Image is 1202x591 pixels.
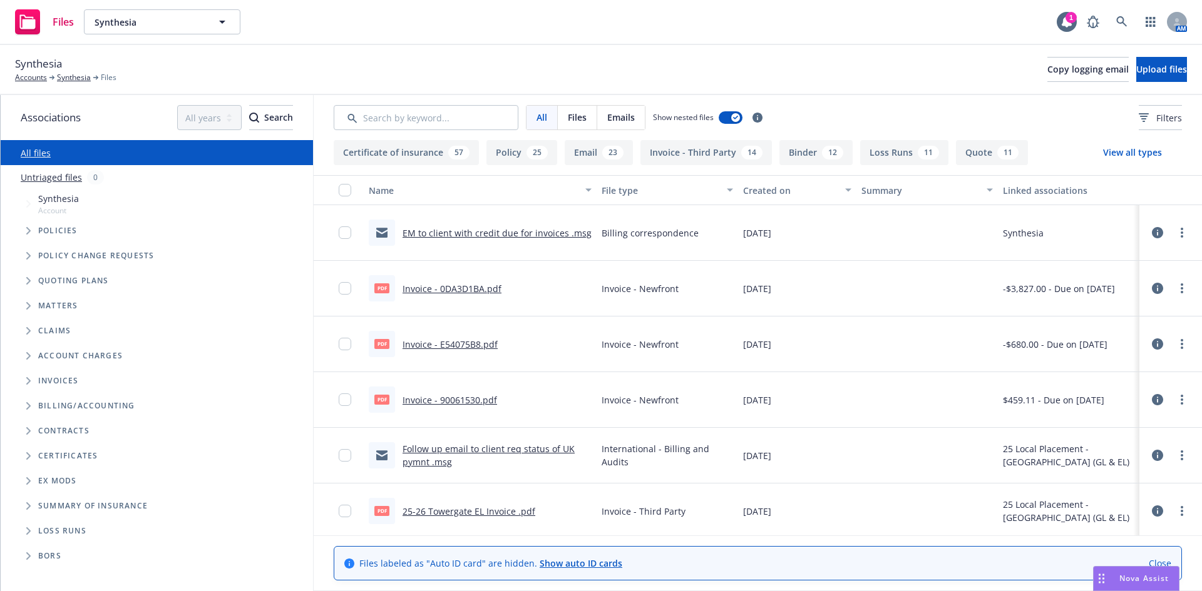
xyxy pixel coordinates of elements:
input: Toggle Row Selected [339,449,351,462]
span: Emails [607,111,635,124]
span: Show nested files [653,112,714,123]
div: 1 [1066,12,1077,23]
a: more [1174,448,1189,463]
button: Quote [956,140,1028,165]
div: -$3,827.00 - Due on [DATE] [1003,282,1115,295]
span: Billing/Accounting [38,402,135,410]
span: Summary of insurance [38,502,148,510]
button: Email [565,140,633,165]
div: 11 [997,146,1019,159]
div: 0 [87,170,104,184]
div: Drag to move [1094,567,1109,590]
a: Report a Bug [1081,9,1106,34]
button: Upload files [1136,57,1187,82]
span: Synthesia [95,16,203,29]
span: Invoice - Newfront [602,393,679,407]
div: Folder Tree Example [1,393,313,568]
span: Nova Assist [1119,573,1169,583]
a: Invoice - 90061530.pdf [403,394,497,406]
a: more [1174,392,1189,407]
span: Invoices [38,377,79,385]
button: Nova Assist [1093,566,1179,591]
span: International - Billing and Audits [602,442,733,468]
div: 12 [822,146,843,159]
span: pdf [374,395,389,404]
span: Billing correspondence [602,226,699,240]
span: Synthesia [38,192,79,205]
span: Certificates [38,452,98,460]
div: Search [249,106,293,129]
a: more [1174,281,1189,296]
button: Summary [856,175,998,205]
button: SearchSearch [249,105,293,130]
div: $459.11 - Due on [DATE] [1003,393,1104,407]
a: Invoice - E54075B8.pdf [403,338,498,350]
a: Synthesia [57,72,91,83]
button: Certificate of insurance [334,140,479,165]
span: Account charges [38,352,123,360]
span: [DATE] [743,449,771,462]
a: Accounts [15,72,47,83]
a: more [1174,336,1189,351]
input: Toggle Row Selected [339,226,351,239]
span: All [537,111,547,124]
a: All files [21,147,51,159]
button: Created on [738,175,856,205]
input: Toggle Row Selected [339,505,351,517]
a: 25-26 Towergate EL Invoice .pdf [403,505,535,517]
span: Policies [38,227,78,235]
div: Summary [861,184,979,197]
button: Invoice - Third Party [640,140,772,165]
span: Files [53,17,74,27]
a: Switch app [1138,9,1163,34]
span: Synthesia [15,56,62,72]
div: 14 [741,146,763,159]
span: [DATE] [743,393,771,407]
button: Policy [486,140,557,165]
span: Associations [21,109,81,126]
a: Show auto ID cards [540,557,622,569]
span: Upload files [1136,63,1187,75]
span: [DATE] [743,338,771,351]
span: BORs [38,552,61,560]
div: Created on [743,184,837,197]
div: Name [369,184,578,197]
a: Invoice - 0DA3D1BA.pdf [403,283,501,295]
div: 25 [527,146,548,159]
div: 11 [918,146,939,159]
button: Synthesia [84,9,240,34]
span: [DATE] [743,505,771,518]
a: more [1174,503,1189,518]
a: Close [1149,557,1171,570]
div: Synthesia [1003,226,1044,240]
span: [DATE] [743,226,771,240]
button: View all types [1083,140,1182,165]
span: Filters [1139,111,1182,124]
span: Matters [38,302,78,310]
span: [DATE] [743,282,771,295]
a: EM to client with credit due for invoices .msg [403,227,592,239]
button: Name [364,175,597,205]
button: Copy logging email [1047,57,1129,82]
span: pdf [374,283,389,293]
div: 23 [602,146,624,159]
span: Copy logging email [1047,63,1129,75]
div: 25 Local Placement - [GEOGRAPHIC_DATA] (GL & EL) [1003,442,1134,468]
span: Files labeled as "Auto ID card" are hidden. [359,557,622,570]
span: Loss Runs [38,527,86,535]
span: Invoice - Third Party [602,505,686,518]
div: Tree Example [1,189,313,393]
a: Search [1109,9,1134,34]
span: Policy change requests [38,252,154,260]
span: Invoice - Newfront [602,282,679,295]
span: Files [568,111,587,124]
svg: Search [249,113,259,123]
a: Files [10,4,79,39]
input: Search by keyword... [334,105,518,130]
input: Select all [339,184,351,196]
button: Linked associations [998,175,1139,205]
span: Filters [1156,111,1182,124]
span: Quoting plans [38,277,109,285]
input: Toggle Row Selected [339,338,351,350]
input: Toggle Row Selected [339,282,351,295]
